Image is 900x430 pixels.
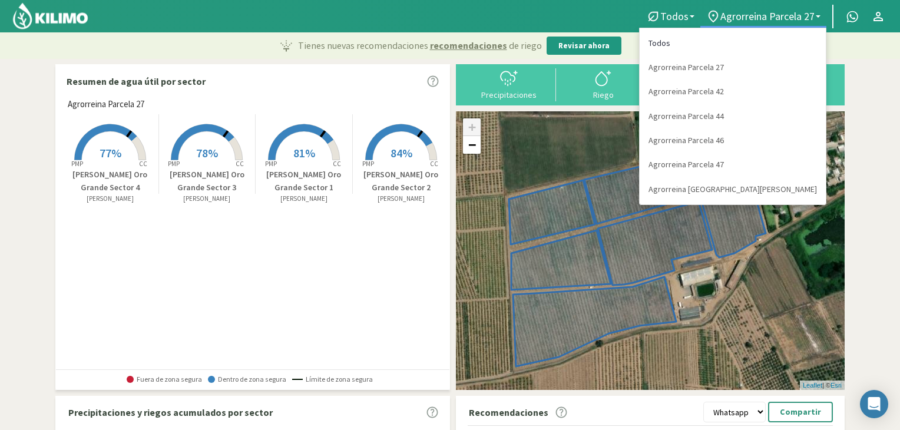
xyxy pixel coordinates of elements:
[293,145,315,160] span: 81%
[547,37,621,55] button: Revisar ahora
[556,68,650,100] button: Riego
[292,375,373,383] span: Límite de zona segura
[159,168,256,194] p: [PERSON_NAME] Oro Grande Sector 3
[720,10,815,22] span: Agrorreina Parcela 27
[139,160,147,168] tspan: CC
[12,2,89,30] img: Kilimo
[196,145,218,160] span: 78%
[353,194,450,204] p: [PERSON_NAME]
[803,382,822,389] a: Leaflet
[800,381,845,391] div: | ©
[560,91,647,99] div: Riego
[640,104,826,128] a: Agrorreina Parcela 44
[462,68,556,100] button: Precipitaciones
[780,405,821,419] p: Compartir
[236,160,244,168] tspan: CC
[68,98,144,111] span: Agrorreina Parcela 27
[469,405,548,419] p: Recomendaciones
[168,160,180,168] tspan: PMP
[509,38,542,52] span: de riego
[353,168,450,194] p: [PERSON_NAME] Oro Grande Sector 2
[640,177,826,201] a: Agrorreina [GEOGRAPHIC_DATA][PERSON_NAME]
[298,38,542,52] p: Tienes nuevas recomendaciones
[465,91,552,99] div: Precipitaciones
[463,118,481,136] a: Zoom in
[660,10,689,22] span: Todos
[256,194,352,204] p: [PERSON_NAME]
[333,160,341,168] tspan: CC
[127,375,202,383] span: Fuera de zona segura
[640,55,826,80] a: Agrorreina Parcela 27
[71,160,83,168] tspan: PMP
[362,160,374,168] tspan: PMP
[159,194,256,204] p: [PERSON_NAME]
[640,153,826,177] a: Agrorreina Parcela 47
[640,31,826,55] a: Todos
[640,80,826,104] a: Agrorreina Parcela 42
[68,405,273,419] p: Precipitaciones y riegos acumulados por sector
[640,128,826,153] a: Agrorreina Parcela 46
[256,168,352,194] p: [PERSON_NAME] Oro Grande Sector 1
[558,40,610,52] p: Revisar ahora
[208,375,286,383] span: Dentro de zona segura
[830,382,842,389] a: Esri
[391,145,412,160] span: 84%
[430,160,438,168] tspan: CC
[62,168,158,194] p: [PERSON_NAME] Oro Grande Sector 4
[463,136,481,154] a: Zoom out
[62,194,158,204] p: [PERSON_NAME]
[67,74,206,88] p: Resumen de agua útil por sector
[430,38,507,52] span: recomendaciones
[860,390,888,418] div: Open Intercom Messenger
[100,145,121,160] span: 77%
[768,402,833,422] button: Compartir
[265,160,277,168] tspan: PMP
